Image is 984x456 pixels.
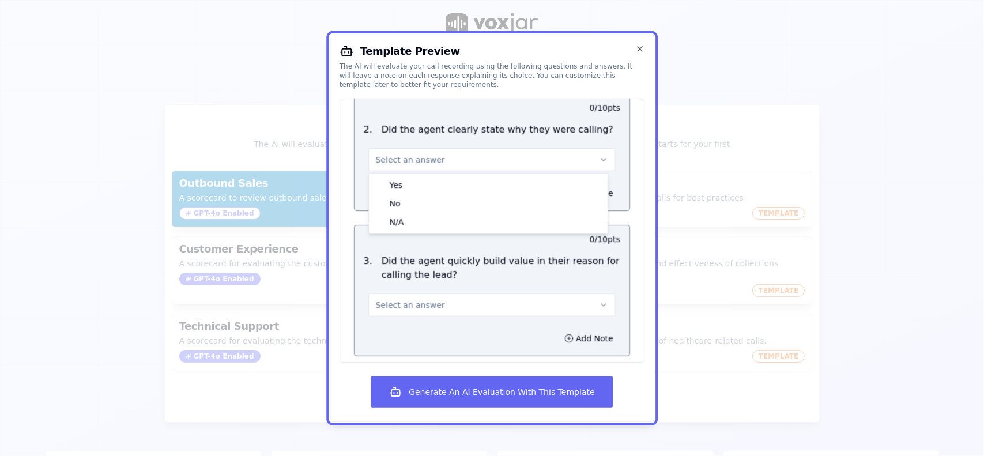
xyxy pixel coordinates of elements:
h2: Template Preview [340,44,644,58]
p: 0 / 10 pts [590,101,620,113]
button: Generate An AI Evaluation With This Template [371,376,613,408]
span: Select an answer [376,299,445,310]
div: The AI will evaluate your call recording using the following questions and answers. It will leave... [340,61,644,89]
div: N/A [371,212,605,231]
span: Select an answer [376,153,445,165]
p: 3 . [359,254,377,281]
button: Add Note [557,330,620,346]
div: Yes [371,175,605,194]
p: Did the agent quickly build value in their reason for calling the lead? [382,254,620,281]
div: No [371,194,605,212]
p: 2 . [359,122,377,136]
p: Did the agent clearly state why they were calling? [382,122,613,136]
p: 0 / 10 pts [590,233,620,244]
